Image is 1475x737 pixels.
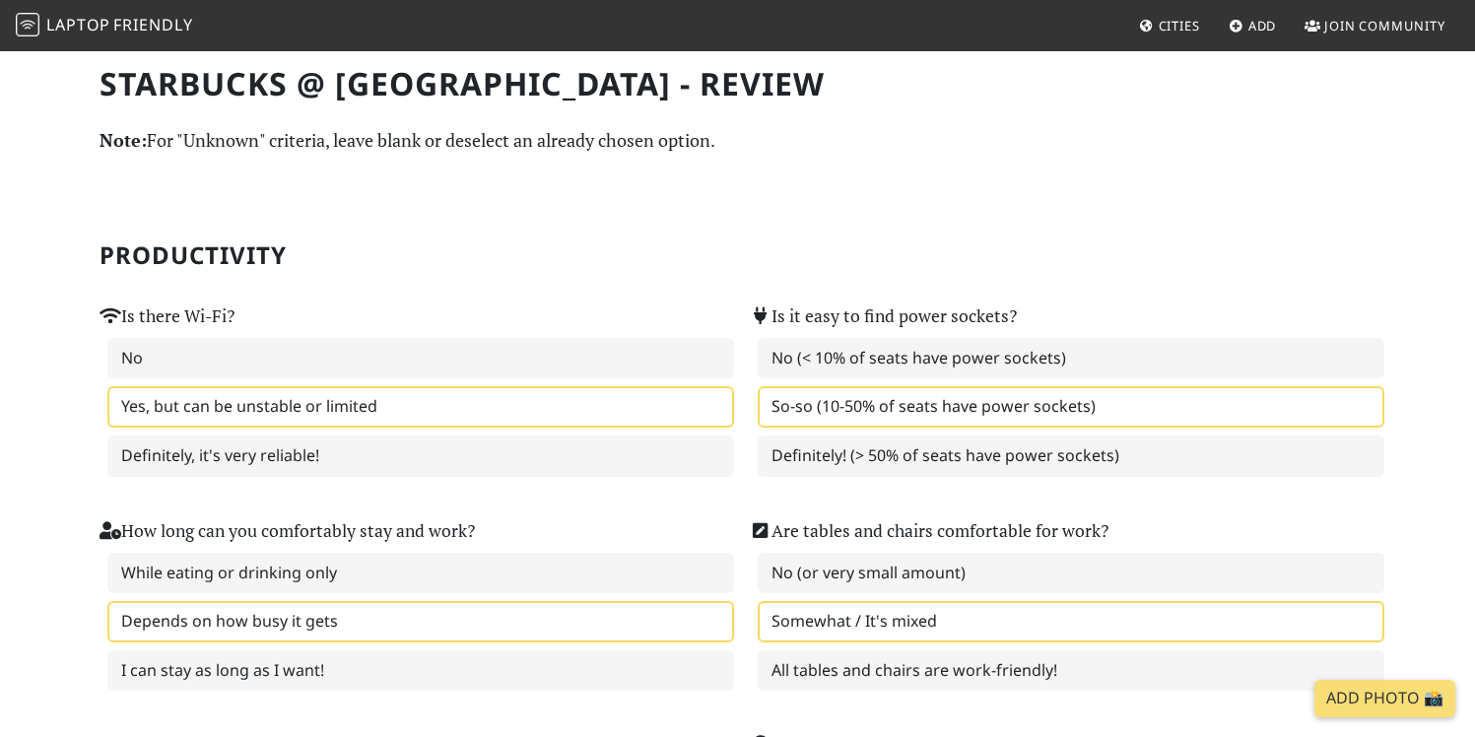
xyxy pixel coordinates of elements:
[100,128,147,152] strong: Note:
[100,65,1376,102] h1: Starbucks @ [GEOGRAPHIC_DATA] - Review
[758,601,1384,642] label: Somewhat / It's mixed
[100,302,235,330] label: Is there Wi-Fi?
[1314,680,1455,717] a: Add Photo 📸
[1221,8,1285,43] a: Add
[1297,8,1453,43] a: Join Community
[107,601,734,642] label: Depends on how busy it gets
[107,338,734,379] label: No
[758,435,1384,477] label: Definitely! (> 50% of seats have power sockets)
[16,13,39,36] img: LaptopFriendly
[1159,17,1200,34] span: Cities
[1131,8,1208,43] a: Cities
[1324,17,1445,34] span: Join Community
[100,241,1376,270] h2: Productivity
[1248,17,1277,34] span: Add
[758,338,1384,379] label: No (< 10% of seats have power sockets)
[16,9,193,43] a: LaptopFriendly LaptopFriendly
[46,14,110,35] span: Laptop
[107,386,734,428] label: Yes, but can be unstable or limited
[758,553,1384,594] label: No (or very small amount)
[758,650,1384,692] label: All tables and chairs are work-friendly!
[107,435,734,477] label: Definitely, it's very reliable!
[100,517,475,545] label: How long can you comfortably stay and work?
[113,14,192,35] span: Friendly
[107,650,734,692] label: I can stay as long as I want!
[750,517,1108,545] label: Are tables and chairs comfortable for work?
[100,126,1376,155] p: For "Unknown" criteria, leave blank or deselect an already chosen option.
[758,386,1384,428] label: So-so (10-50% of seats have power sockets)
[107,553,734,594] label: While eating or drinking only
[750,302,1017,330] label: Is it easy to find power sockets?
